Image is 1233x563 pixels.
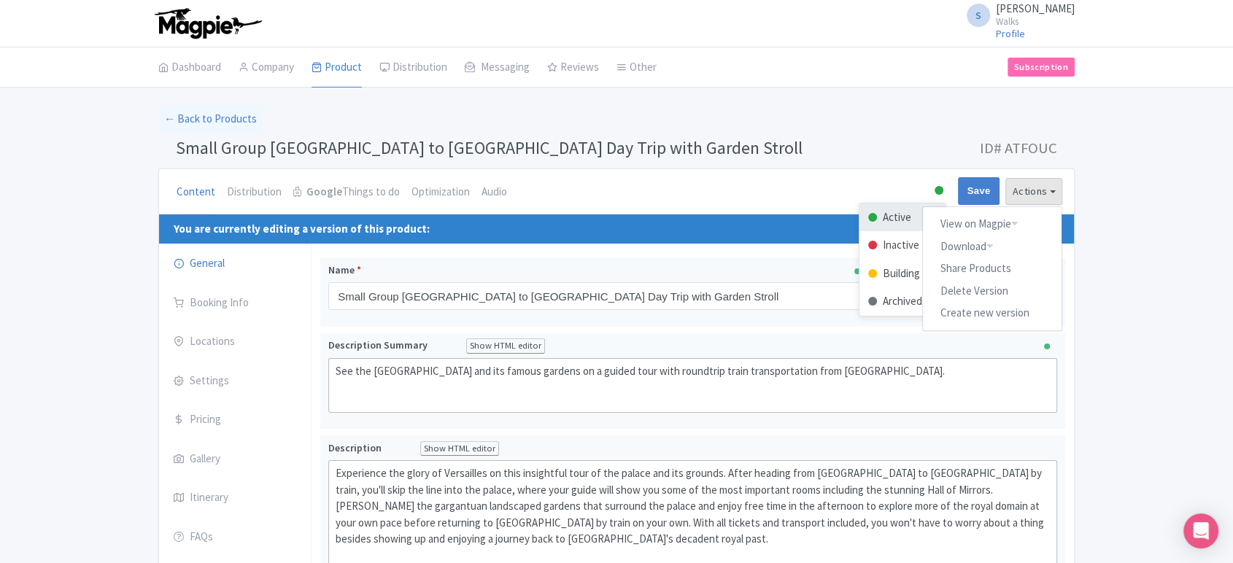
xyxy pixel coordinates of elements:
[328,441,384,455] span: Description
[174,221,430,238] div: You are currently editing a version of this product:
[859,203,946,232] div: Active
[465,47,530,88] a: Messaging
[859,231,946,260] div: Inactive
[466,338,545,354] div: Show HTML editor
[923,213,1062,236] a: View on Magpie
[859,260,946,288] div: Building
[293,169,400,216] a: GoogleThings to do
[859,287,946,316] div: Archived
[177,169,215,216] a: Content
[411,169,470,216] a: Optimization
[158,47,221,88] a: Dashboard
[616,47,657,88] a: Other
[159,400,311,440] a: Pricing
[336,363,1050,396] div: See the [GEOGRAPHIC_DATA] and its famous gardens on a guided tour with roundtrip train transporta...
[239,47,294,88] a: Company
[547,47,599,88] a: Reviews
[1005,178,1062,205] button: Actions
[996,1,1075,15] span: [PERSON_NAME]
[159,283,311,324] a: Booking Info
[482,169,507,216] a: Audio
[420,441,499,457] div: Show HTML editor
[328,338,430,352] span: Description Summary
[923,257,1062,280] a: Share Products
[923,302,1062,325] a: Create new version
[159,517,311,558] a: FAQs
[151,7,264,39] img: logo-ab69f6fb50320c5b225c76a69d11143b.png
[996,17,1075,26] small: Walks
[923,279,1062,302] a: Delete Version
[379,47,447,88] a: Distribution
[1183,513,1218,548] div: Open Intercom Messenger
[958,3,1075,26] a: S [PERSON_NAME] Walks
[176,136,803,159] span: Small Group [GEOGRAPHIC_DATA] to [GEOGRAPHIC_DATA] Day Trip with Garden Stroll
[227,169,282,216] a: Distribution
[306,184,342,201] strong: Google
[312,47,362,88] a: Product
[159,244,311,284] a: General
[159,478,311,519] a: Itinerary
[159,361,311,402] a: Settings
[159,322,311,362] a: Locations
[923,235,1062,257] a: Download
[1008,58,1075,77] a: Subscription
[932,180,946,203] div: Active
[958,177,1000,205] input: Save
[996,27,1025,40] a: Profile
[980,133,1057,163] span: ID# ATFOUC
[328,263,355,277] span: Name
[158,105,263,133] a: ← Back to Products
[159,439,311,480] a: Gallery
[967,4,990,27] span: S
